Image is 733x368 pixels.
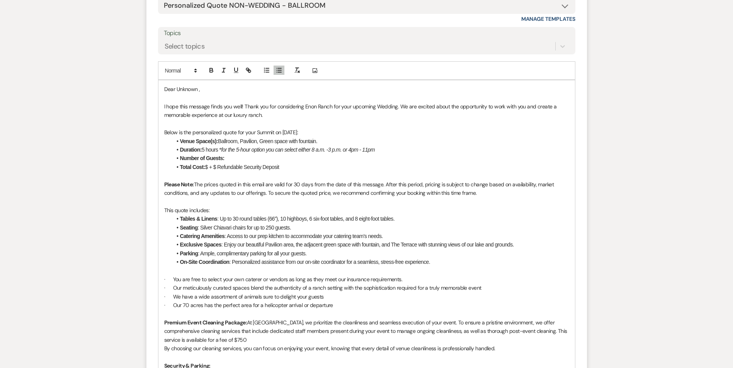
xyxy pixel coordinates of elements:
li: : Silver Chiavari chairs for up to 250 guests. [172,223,569,232]
p: The prices quoted in this email are valid for 30 days from the date of this message. After this p... [164,180,569,198]
strong: On-Site Coordination [180,259,230,265]
strong: Please Note: [164,181,194,188]
li: $ + $ Refundable Security Deposit [172,163,569,171]
li: : Ample, complimentary parking for all your guests. [172,249,569,258]
p: By choosing our cleaning services, you can focus on enjoying your event, knowing that every detai... [164,344,569,353]
strong: Number of Guests: [180,155,224,161]
li: 5 hours * [172,145,569,154]
strong: Parking [180,250,198,257]
strong: Premium Event Cleaning Package: [164,319,247,326]
a: Manage Templates [521,15,575,22]
p: I hope this message finds you well! Thank you for considering Enon Ranch for your upcoming Weddin... [164,102,569,120]
p: · Our meticulously curated spaces blend the authenticity of a ranch setting with the sophisticati... [164,284,569,292]
strong: Catering Amenities [180,233,225,239]
p: Below is the personalized quote for your Summit on [DATE]: [164,128,569,137]
li: : Personalized assistance from our on-site coordinator for a seamless, stress-free experience. [172,258,569,266]
label: Topics [164,28,570,39]
p: · You are free to select your own caterer or vendors as long as they meet our insurance requireme... [164,275,569,284]
strong: Duration: [180,147,202,153]
p: · We have a wide assortment of animals sure to delight your guests [164,292,569,301]
strong: Seating [180,225,198,231]
strong: Venue Space(s): [180,138,218,144]
li: : Access to our prep kitchen to accommodate your catering team’s needs. [172,232,569,240]
span: At [GEOGRAPHIC_DATA], we prioritize the cleanliness and seamless execution of your event. To ensu... [164,319,569,343]
strong: Tables & Linens [180,216,218,222]
li: Ballroom, Pavilion, Green space with fountain. [172,137,569,145]
p: · Our 70 acres has the perfect area for a helicopter arrival or departure [164,301,569,309]
strong: Total Cost: [180,164,205,170]
strong: Exclusive Spaces [180,241,221,248]
li: : Enjoy our beautiful Pavilion area, the adjacent green space with fountain, and The Terrace with... [172,240,569,249]
div: Select topics [165,41,205,52]
em: for the 5-hour option you can select either 8 a.m. -3 p.m. or 4pm - 11pm [221,147,374,153]
p: Dear Unknown , [164,85,569,93]
p: This quote includes: [164,206,569,214]
li: : Up to 30 round tables (66”), 10 highboys, 6 six-foot tables, and 8 eight-foot tables. [172,214,569,223]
